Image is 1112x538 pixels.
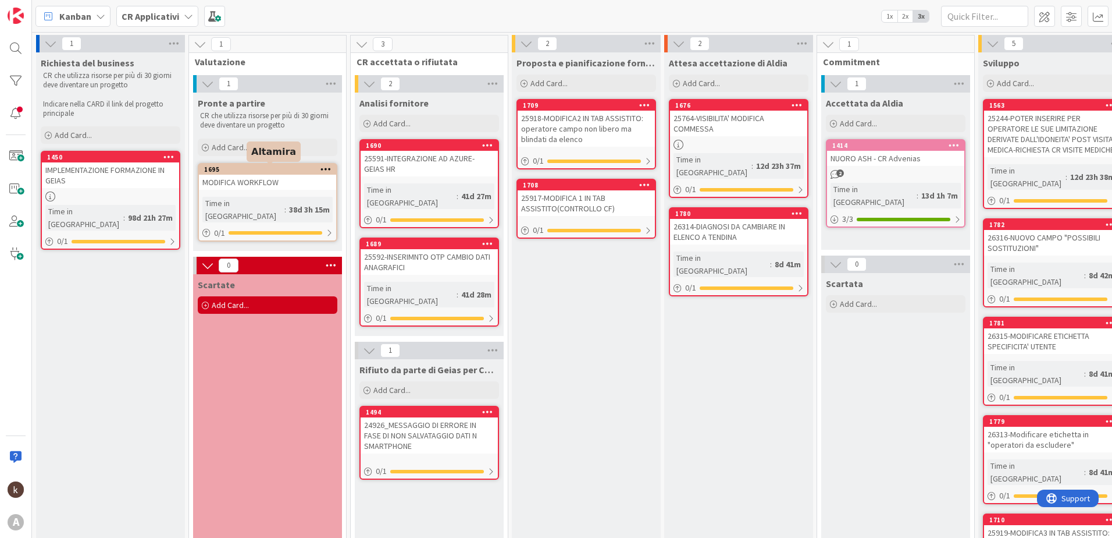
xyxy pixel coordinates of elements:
div: 1414 [827,140,964,151]
div: 1450IMPLEMENTAZIONE FORMAZIONE IN GEIAS [42,152,179,188]
div: 167625764-VISIBILITA' MODIFICA COMMESSA [670,100,807,136]
a: 1450IMPLEMENTAZIONE FORMAZIONE IN GEIASTime in [GEOGRAPHIC_DATA]:98d 21h 27m0/1 [41,151,180,250]
div: 26314-DIAGNOSI DA CAMBIARE IN ELENCO A TENDINA [670,219,807,245]
span: Add Card... [840,299,877,309]
div: Time in [GEOGRAPHIC_DATA] [45,205,123,231]
div: 1676 [670,100,807,111]
div: 0/1 [42,234,179,249]
input: Quick Filter... [941,6,1028,27]
h5: Altamira [251,146,296,157]
span: Add Card... [55,130,92,140]
div: 169025591-INTEGRAZIONE AD AZURE-GEIAS HR [361,140,498,176]
div: 0/1 [670,281,807,295]
div: 0/1 [199,226,336,240]
span: 1 [380,344,400,358]
a: 149424926_MESSAGGIO DI ERRORE IN FASE DI NON SALVATAGGIO DATI N SMARTPHONE0/1 [359,406,499,480]
a: 168925592-INSERIMNTO OTP CAMBIO DATI ANAGRAFICITime in [GEOGRAPHIC_DATA]:41d 28m0/1 [359,238,499,327]
span: Add Card... [373,385,411,395]
span: Add Card... [212,142,249,153]
span: Add Card... [683,78,720,89]
div: NUORO ASH - CR Advenias [827,151,964,166]
span: 0 / 1 [376,465,387,477]
span: : [457,288,458,301]
span: 2 [537,37,557,51]
span: : [1065,171,1067,183]
a: 169025591-INTEGRAZIONE AD AZURE-GEIAS HRTime in [GEOGRAPHIC_DATA]:41d 27m0/1 [359,139,499,228]
div: 1709 [523,101,655,109]
div: Time in [GEOGRAPHIC_DATA] [988,263,1084,288]
span: Pronte a partire [198,97,265,109]
span: 1x [882,10,897,22]
span: Analisi fornitore [359,97,429,109]
div: 1690 [366,141,498,150]
span: Add Card... [373,118,411,129]
a: 167625764-VISIBILITA' MODIFICA COMMESSATime in [GEOGRAPHIC_DATA]:12d 23h 37m0/1 [669,99,808,198]
p: CR che utilizza risorse per più di 30 giorni deve diventare un progetto [43,71,178,90]
span: : [751,160,753,172]
span: Valutazione [195,56,332,68]
div: 98d 21h 27m [125,211,176,224]
span: Add Card... [997,78,1034,89]
div: 13d 1h 7m [918,189,961,202]
img: Visit kanbanzone.com [8,8,24,24]
div: 1695 [204,165,336,174]
span: Scartata [826,278,863,289]
div: A [8,514,24,530]
span: 0 / 1 [685,282,696,294]
span: 0 [219,259,238,272]
span: : [1084,367,1086,380]
div: 1690 [361,140,498,151]
span: : [917,189,918,202]
div: 0/1 [518,223,655,238]
div: 1689 [366,240,498,248]
span: Proposta e pianificazione fornitore [516,57,656,69]
span: Attesa accettazione di Aldia [669,57,787,69]
div: Time in [GEOGRAPHIC_DATA] [831,183,917,208]
span: Kanban [59,9,91,23]
span: 0 / 1 [999,194,1010,207]
span: Sviluppo [983,57,1020,69]
span: 1 [211,37,231,51]
span: : [1084,269,1086,282]
span: Richiesta del business [41,57,134,69]
span: 0 / 1 [533,155,544,167]
span: Add Card... [840,118,877,129]
div: 38d 3h 15m [286,203,333,216]
div: Time in [GEOGRAPHIC_DATA] [202,197,284,222]
div: 24926_MESSAGGIO DI ERRORE IN FASE DI NON SALVATAGGIO DATI N SMARTPHONE [361,417,498,454]
span: 0 [847,257,867,271]
div: 178026314-DIAGNOSI DA CAMBIARE IN ELENCO A TENDINA [670,208,807,245]
span: 0 / 1 [999,490,1010,502]
div: 25917-MODIFICA 1 IN TAB ASSISTITO(CONTROLLO CF) [518,190,655,216]
div: 8d 41m [772,258,804,271]
a: 1695MODIFICA WORKFLOWTime in [GEOGRAPHIC_DATA]:38d 3h 15m0/1 [198,163,337,242]
div: 41d 27m [458,190,494,203]
div: 168925592-INSERIMNTO OTP CAMBIO DATI ANAGRAFICI [361,239,498,275]
div: MODIFICA WORKFLOW [199,175,336,190]
span: CR accettata o rifiutata [357,56,493,68]
div: 1414NUORO ASH - CR Advenias [827,140,964,166]
p: CR che utilizza risorse per più di 30 giorni deve diventare un progetto [200,111,335,130]
span: 1 [839,37,859,51]
div: 25592-INSERIMNTO OTP CAMBIO DATI ANAGRAFICI [361,249,498,275]
div: 1709 [518,100,655,111]
div: 0/1 [361,213,498,227]
span: 2 [380,77,400,91]
div: Time in [GEOGRAPHIC_DATA] [673,252,770,277]
span: : [770,258,772,271]
span: 0 / 1 [57,235,68,247]
div: Time in [GEOGRAPHIC_DATA] [673,153,751,179]
div: 1414 [832,141,964,150]
a: 170825917-MODIFICA 1 IN TAB ASSISTITO(CONTROLLO CF)0/1 [516,179,656,239]
span: 3 / 3 [842,213,853,225]
p: Indicare nella CARD il link del progetto principale [43,100,178,119]
span: : [123,211,125,224]
span: Scartate [198,279,235,291]
span: Support [24,2,53,16]
a: 170925918-MODIFICA2 IN TAB ASSISTITO: operatore campo non libero ma blindati da elenco0/1 [516,99,656,169]
div: 1708 [523,181,655,189]
div: 149424926_MESSAGGIO DI ERRORE IN FASE DI NON SALVATAGGIO DATI N SMARTPHONE [361,407,498,454]
a: 178026314-DIAGNOSI DA CAMBIARE IN ELENCO A TENDINATime in [GEOGRAPHIC_DATA]:8d 41m0/1 [669,207,808,296]
div: 3/3 [827,212,964,226]
div: 41d 28m [458,288,494,301]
